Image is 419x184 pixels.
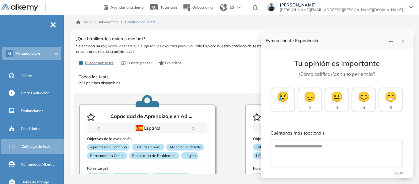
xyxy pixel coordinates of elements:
[266,38,386,43] h4: Evaluación de Experiencia
[98,20,118,24] span: Alkymetrics
[253,144,289,151] p: Tablas Dinámicas
[253,152,270,159] p: Lógica
[336,105,338,111] span: 3
[298,88,322,112] button: 😞2
[271,170,403,176] div: 0 /500
[183,1,213,14] button: Onboarding
[253,137,373,141] h3: Objetivos de la evaluación
[96,125,102,131] button: Previous
[388,39,393,44] span: line
[15,51,40,56] span: Mercado Libre
[253,166,373,170] h3: Roles target
[181,152,198,159] p: Lógica
[271,130,403,137] label: Cuéntanos más (opcional)
[110,113,192,121] p: Capacidad de Aprendizaje en Ad ...
[22,72,32,78] span: Home
[331,89,343,104] span: 😐
[109,125,186,131] div: Español
[220,4,227,11] img: world
[87,173,110,180] p: Comercial
[160,5,178,10] span: Tutoriales
[203,44,262,48] b: Explora nuestro catálogo de tests
[21,90,49,96] span: Crear Evaluación
[271,88,295,112] button: 😢1
[79,74,406,80] p: Todos los tests
[21,108,43,114] span: Evaluaciones
[237,6,240,9] img: arrow
[309,105,311,111] span: 2
[87,152,127,159] p: Pensamiento Crítico
[358,89,370,104] span: 😊
[87,166,207,170] h3: Roles target
[152,173,190,180] p: Atención al Cliente
[153,133,158,134] button: 3
[192,5,213,10] span: Onboarding
[85,60,113,66] span: Buscar por tests
[112,173,150,180] p: Atención al Cliente
[390,105,392,111] span: 5
[271,59,403,68] h3: Tu opinión es importante
[136,133,144,134] button: 1
[385,89,397,104] span: 😁
[125,19,156,25] span: Catálogo de Tests
[87,144,130,151] p: Aprendizaje Continuo
[282,105,284,111] span: 1
[363,105,365,111] span: 4
[129,152,179,159] p: Resolución de Problema...
[132,144,164,151] p: Cultura General
[271,70,403,78] p: ¿Cómo calificarías tu experiencia?
[352,88,376,112] button: 😊4
[21,162,54,167] span: Comunidad Alkemy
[280,7,403,12] span: [PERSON_NAME][EMAIL_ADDRESS][PERSON_NAME][DOMAIN_NAME]
[76,36,145,42] span: ¿Qué habilidades quieres evaluar?
[401,39,406,44] span: close
[79,80,406,86] p: 221 pruebas disponibles
[230,5,234,10] span: ES
[76,58,116,68] button: Buscar por tests
[21,126,40,131] span: Candidatos
[118,58,154,68] button: Buscar por rol
[104,3,144,10] a: Agendar una demo
[21,144,51,149] span: Catálogo de tests
[146,133,151,134] button: 2
[398,37,408,45] button: close
[87,137,207,141] h3: Objetivos de la evaluación
[386,37,396,45] button: line
[110,5,144,10] span: Agendar una demo
[76,43,409,54] span: y verás los tests que sugieren los expertos para evaluarlo. usando los filtros para encontrar los...
[304,89,316,104] span: 😞
[7,51,11,56] span: M
[166,144,204,151] p: Atención al detalle
[1,4,38,12] img: Logo
[325,88,349,112] button: 😐3
[280,2,403,7] span: [PERSON_NAME]
[165,60,182,66] span: Favoritos
[277,89,289,104] span: 😢
[156,58,184,68] button: Favoritos
[379,88,403,112] button: 😁5
[76,19,92,25] a: Inicio
[127,60,152,66] span: Buscar por rol
[76,44,106,48] b: Selecciona un rol
[192,125,198,131] button: Next
[136,125,143,131] img: ESP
